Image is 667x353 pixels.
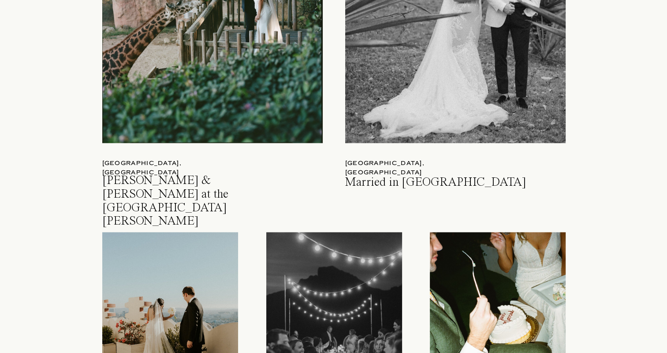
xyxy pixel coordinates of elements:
[345,176,555,199] a: Married in [GEOGRAPHIC_DATA]
[345,159,486,168] a: [GEOGRAPHIC_DATA], [GEOGRAPHIC_DATA]
[102,174,279,197] a: [PERSON_NAME] & [PERSON_NAME] at the [GEOGRAPHIC_DATA][PERSON_NAME]
[102,159,243,168] a: [GEOGRAPHIC_DATA], [GEOGRAPHIC_DATA]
